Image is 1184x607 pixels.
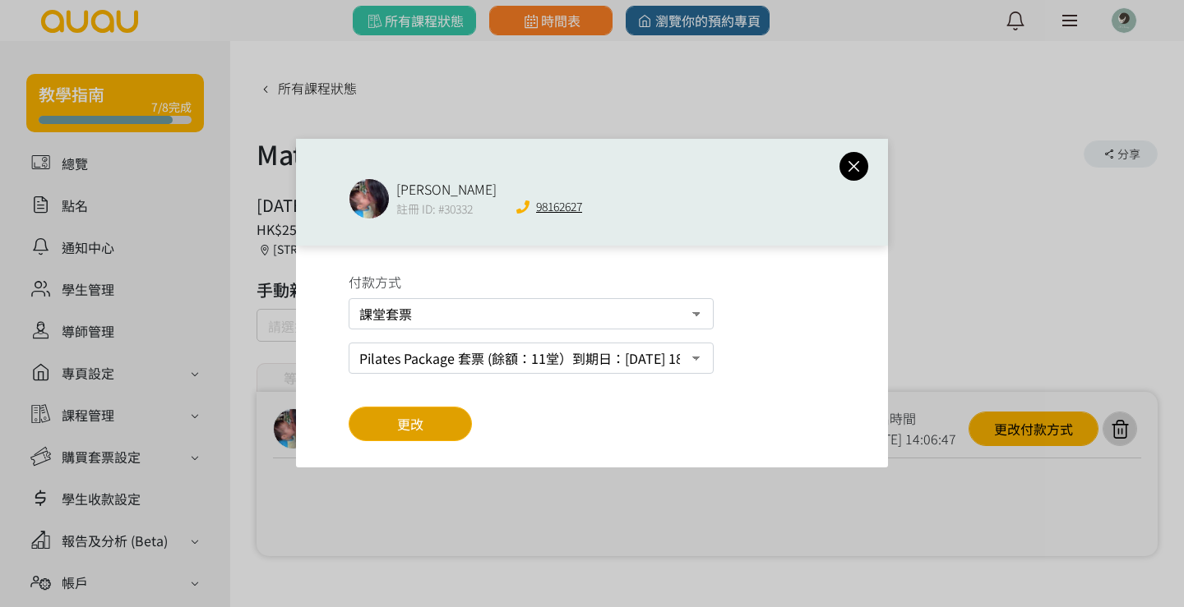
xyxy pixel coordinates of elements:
span: 98162627 [536,197,582,216]
span: 註冊 ID: #30332 [396,199,497,218]
a: 98162627 [516,197,582,216]
a: [PERSON_NAME] 註冊 ID: #30332 [349,178,497,219]
button: 更改 [349,407,472,441]
span: 更改 [397,414,423,434]
div: [PERSON_NAME] [396,180,497,199]
label: 付款方式 [349,272,401,292]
